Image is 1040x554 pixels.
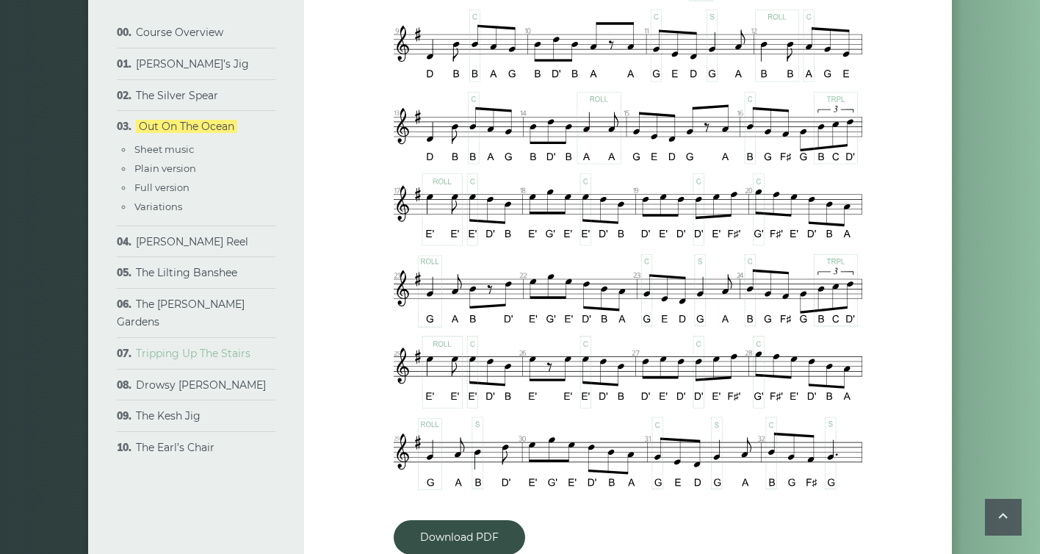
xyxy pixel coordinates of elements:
[136,266,237,279] a: The Lilting Banshee
[136,120,237,133] a: Out On The Ocean
[136,57,249,71] a: [PERSON_NAME]’s Jig
[136,409,201,422] a: The Kesh Jig
[134,181,189,193] a: Full version
[134,143,194,155] a: Sheet music
[136,378,266,392] a: Drowsy [PERSON_NAME]
[117,298,245,328] a: The [PERSON_NAME] Gardens
[134,162,196,174] a: Plain version
[136,89,218,102] a: The Silver Spear
[134,201,182,212] a: Variations
[136,441,214,454] a: The Earl’s Chair
[136,347,250,360] a: Tripping Up The Stairs
[136,235,248,248] a: [PERSON_NAME] Reel
[136,26,223,39] a: Course Overview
